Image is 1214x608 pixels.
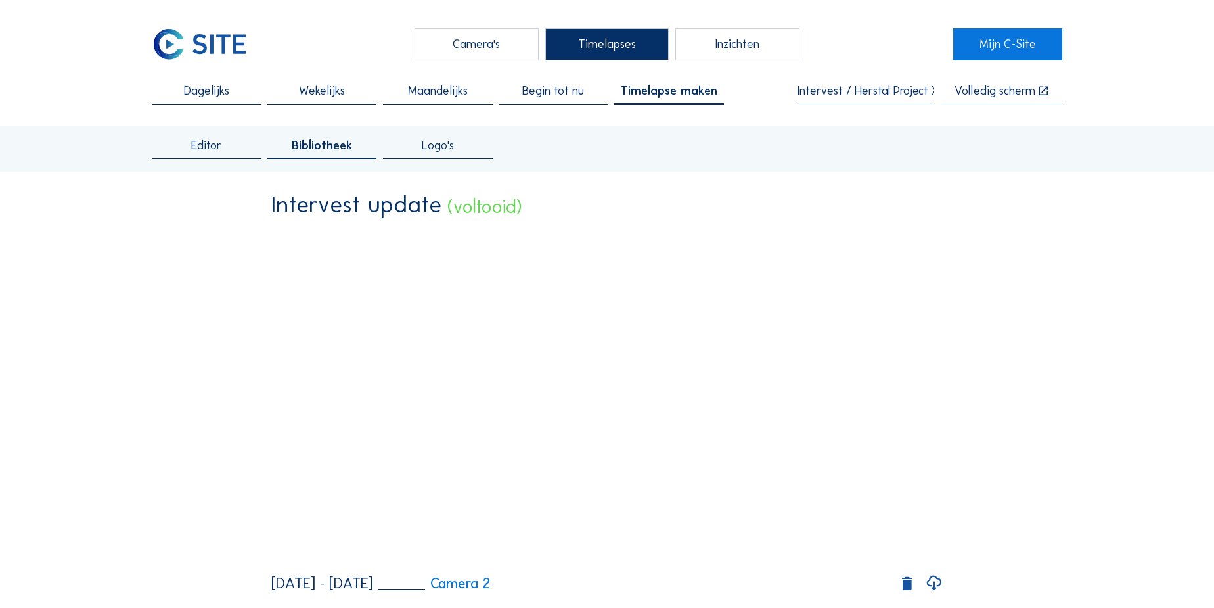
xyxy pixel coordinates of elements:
[184,85,229,97] span: Dagelijks
[271,227,943,563] video: Your browser does not support the video tag.
[299,85,345,97] span: Wekelijks
[447,198,522,217] div: (voltooid)
[191,139,221,151] span: Editor
[955,85,1035,97] div: Volledig scherm
[292,139,352,151] span: Bibliotheek
[953,28,1062,60] a: Mijn C-Site
[675,28,799,60] div: Inzichten
[378,576,489,591] a: Camera 2
[545,28,669,60] div: Timelapses
[271,193,441,216] div: Intervest update
[415,28,538,60] div: Camera's
[152,28,261,60] a: C-SITE Logo
[271,576,373,591] div: [DATE] - [DATE]
[152,28,247,60] img: C-SITE Logo
[422,139,454,151] span: Logo's
[408,85,468,97] span: Maandelijks
[522,85,584,97] span: Begin tot nu
[621,85,717,97] span: Timelapse maken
